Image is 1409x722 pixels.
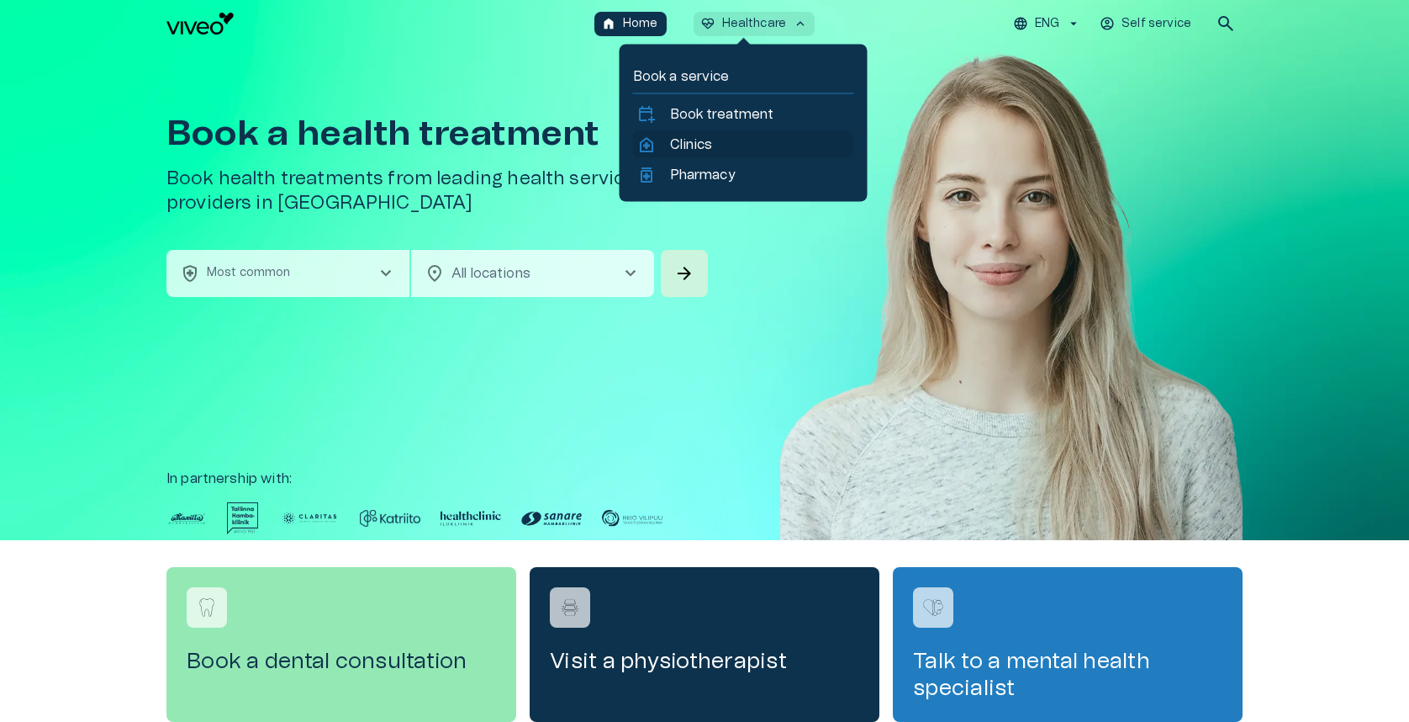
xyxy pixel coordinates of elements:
p: Most common [207,264,291,282]
img: Partner logo [602,502,662,534]
img: Viveo logo [166,13,234,35]
button: Search [661,250,708,297]
p: Home [623,15,658,33]
p: All locations [451,263,594,284]
a: Navigate to homepage [166,13,588,35]
h4: Book a dental consultation [187,648,496,675]
img: Partner logo [521,502,582,534]
p: Book treatment [670,104,774,125]
img: Partner logo [227,502,259,534]
button: ENG [1011,12,1084,36]
span: medication [636,165,657,185]
span: chevron_right [376,263,396,284]
img: Visit a physiotherapist logo [557,595,583,620]
p: Healthcare [722,15,787,33]
a: calendar_add_onBook treatment [636,104,851,125]
img: Partner logo [360,502,420,534]
button: health_and_safetyMost commonchevron_right [166,250,409,297]
h4: Visit a physiotherapist [550,648,859,675]
img: Partner logo [441,502,501,534]
a: Navigate to service booking [893,567,1243,722]
span: chevron_right [620,263,641,284]
p: ENG [1035,15,1059,33]
span: keyboard_arrow_up [793,16,808,31]
img: Woman smiling [780,47,1243,591]
button: homeHome [594,12,667,36]
h4: Talk to a mental health specialist [913,648,1222,702]
h5: Book health treatments from leading health service providers in [GEOGRAPHIC_DATA] [166,167,711,216]
img: Talk to a mental health specialist logo [921,595,946,620]
img: Book a dental consultation logo [194,595,219,620]
a: Navigate to service booking [530,567,879,722]
span: location_on [425,263,445,284]
span: calendar_add_on [636,104,657,125]
button: Self service [1097,12,1195,36]
p: In partnership with : [166,469,1243,489]
a: medicationPharmacy [636,165,851,185]
span: home [601,16,616,31]
img: Partner logo [166,502,207,534]
span: arrow_forward [674,263,694,284]
a: Navigate to service booking [166,567,516,722]
p: Pharmacy [670,165,736,185]
p: Book a service [633,66,854,87]
span: home_health [636,135,657,155]
img: Partner logo [279,502,340,534]
span: ecg_heart [700,16,715,31]
button: open search modal [1209,7,1243,40]
a: home_healthClinics [636,135,851,155]
button: ecg_heartHealthcarekeyboard_arrow_up [694,12,815,36]
span: search [1216,13,1236,34]
span: health_and_safety [180,263,200,284]
p: Self service [1121,15,1191,33]
p: Clinics [670,135,713,155]
h1: Book a health treatment [166,114,711,153]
